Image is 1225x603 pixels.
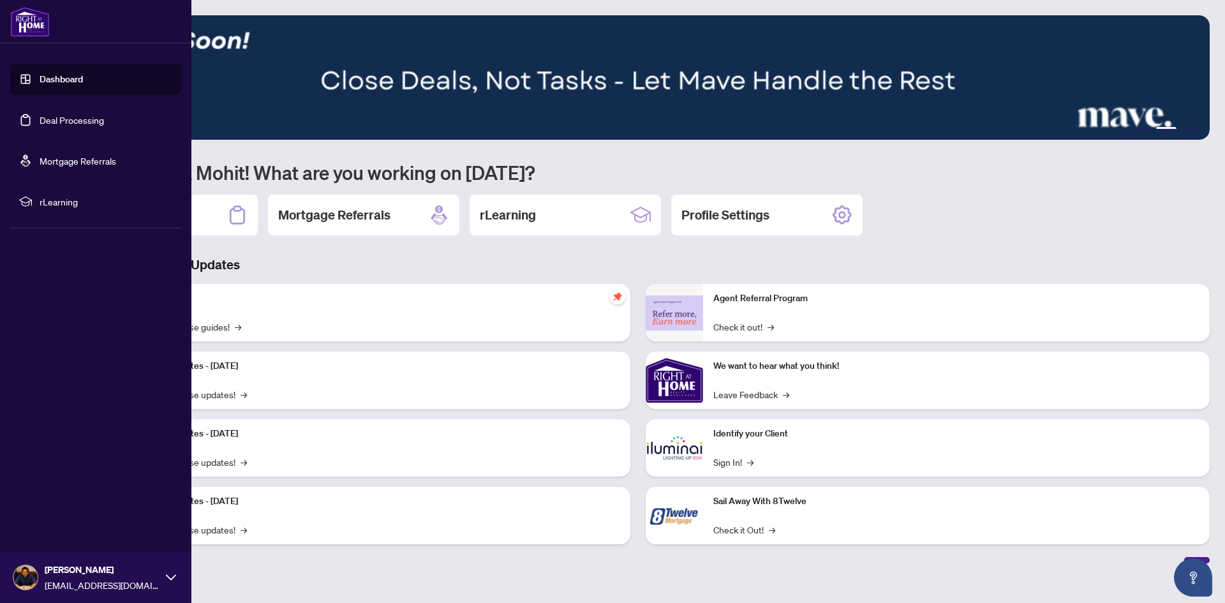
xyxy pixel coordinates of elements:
[747,455,754,469] span: →
[646,487,703,544] img: Sail Away With 8Twelve
[646,352,703,409] img: We want to hear what you think!
[610,289,625,304] span: pushpin
[134,427,620,441] p: Platform Updates - [DATE]
[713,320,774,334] a: Check it out!→
[1136,127,1141,132] button: 2
[235,320,241,334] span: →
[45,563,160,577] span: [PERSON_NAME]
[713,455,754,469] a: Sign In!→
[40,195,172,209] span: rLearning
[713,523,775,537] a: Check it Out!→
[66,15,1210,140] img: Slide 3
[783,387,789,401] span: →
[1174,558,1212,597] button: Open asap
[134,292,620,306] p: Self-Help
[45,578,160,592] span: [EMAIL_ADDRESS][DOMAIN_NAME]
[769,523,775,537] span: →
[134,359,620,373] p: Platform Updates - [DATE]
[713,495,1199,509] p: Sail Away With 8Twelve
[1146,127,1151,132] button: 3
[480,206,536,224] h2: rLearning
[768,320,774,334] span: →
[241,523,247,537] span: →
[646,419,703,477] img: Identify your Client
[1192,127,1197,132] button: 6
[134,495,620,509] p: Platform Updates - [DATE]
[681,206,769,224] h2: Profile Settings
[278,206,390,224] h2: Mortgage Referrals
[40,73,83,85] a: Dashboard
[713,387,789,401] a: Leave Feedback→
[40,155,116,167] a: Mortgage Referrals
[241,387,247,401] span: →
[10,6,50,37] img: logo
[646,295,703,331] img: Agent Referral Program
[1182,127,1187,132] button: 5
[241,455,247,469] span: →
[1156,127,1177,132] button: 4
[713,292,1199,306] p: Agent Referral Program
[66,160,1210,184] h1: Welcome back Mohit! What are you working on [DATE]?
[1125,127,1131,132] button: 1
[713,427,1199,441] p: Identify your Client
[40,114,104,126] a: Deal Processing
[13,565,38,590] img: Profile Icon
[66,256,1210,274] h3: Brokerage & Industry Updates
[713,359,1199,373] p: We want to hear what you think!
